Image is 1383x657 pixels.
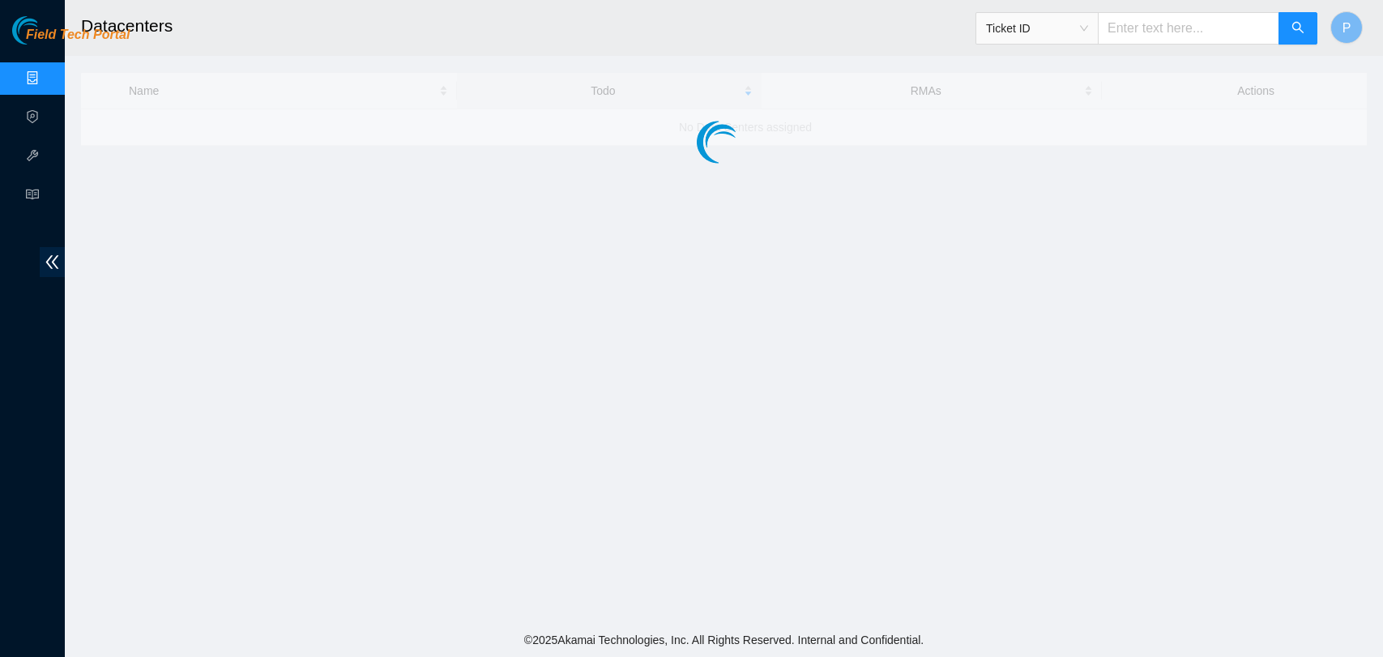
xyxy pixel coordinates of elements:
a: Akamai TechnologiesField Tech Portal [12,29,130,50]
img: Akamai Technologies [12,16,82,45]
span: search [1291,21,1304,36]
span: Ticket ID [986,16,1088,41]
span: read [26,181,39,213]
button: search [1278,12,1317,45]
span: double-left [40,247,65,277]
footer: © 2025 Akamai Technologies, Inc. All Rights Reserved. Internal and Confidential. [65,623,1383,657]
input: Enter text here... [1098,12,1279,45]
button: P [1330,11,1363,44]
span: Field Tech Portal [26,28,130,43]
span: P [1342,18,1351,38]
